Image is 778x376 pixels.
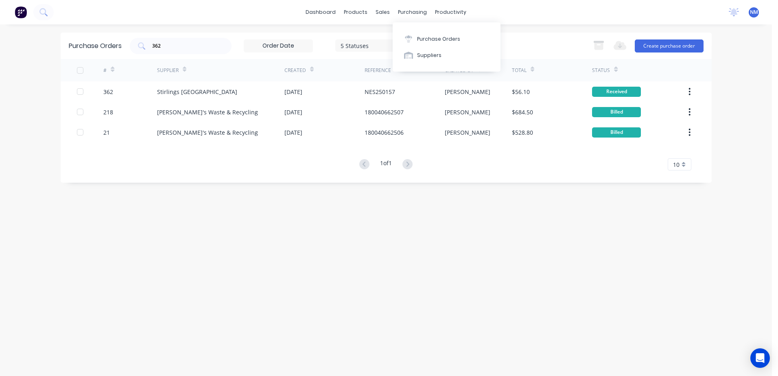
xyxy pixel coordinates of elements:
button: Create purchase order [635,39,704,52]
div: Status [592,67,610,74]
div: Supplier [157,67,179,74]
div: [PERSON_NAME]'s Waste & Recycling [157,128,258,137]
div: $684.50 [512,108,533,116]
span: NM [750,9,758,16]
div: $528.80 [512,128,533,137]
div: [PERSON_NAME] [445,87,490,96]
button: Purchase Orders [393,31,500,47]
img: Factory [15,6,27,18]
div: Open Intercom Messenger [750,348,770,368]
div: 180040662507 [365,108,404,116]
div: NES250157 [365,87,395,96]
div: 1 of 1 [380,159,392,171]
div: Received [592,87,641,97]
div: [PERSON_NAME] [445,108,490,116]
div: 180040662506 [365,128,404,137]
div: [PERSON_NAME] [445,128,490,137]
button: Suppliers [393,47,500,63]
div: [DATE] [284,108,302,116]
div: # [103,67,107,74]
div: [DATE] [284,87,302,96]
div: Billed [592,127,641,138]
input: Search purchase orders... [151,42,219,50]
div: Purchase Orders [417,35,460,43]
div: Reference [365,67,391,74]
div: Stirlings [GEOGRAPHIC_DATA] [157,87,237,96]
div: 5 Statuses [341,41,399,50]
div: Purchase Orders [69,41,122,51]
div: products [340,6,372,18]
div: Billed [592,107,641,117]
div: productivity [431,6,470,18]
div: Suppliers [417,52,441,59]
div: 362 [103,87,113,96]
div: [PERSON_NAME]'s Waste & Recycling [157,108,258,116]
input: Order Date [244,40,313,52]
div: sales [372,6,394,18]
div: Created [284,67,306,74]
div: purchasing [394,6,431,18]
div: [DATE] [284,128,302,137]
span: 10 [673,160,680,169]
div: Total [512,67,527,74]
a: dashboard [302,6,340,18]
div: $56.10 [512,87,530,96]
div: 21 [103,128,110,137]
div: 218 [103,108,113,116]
